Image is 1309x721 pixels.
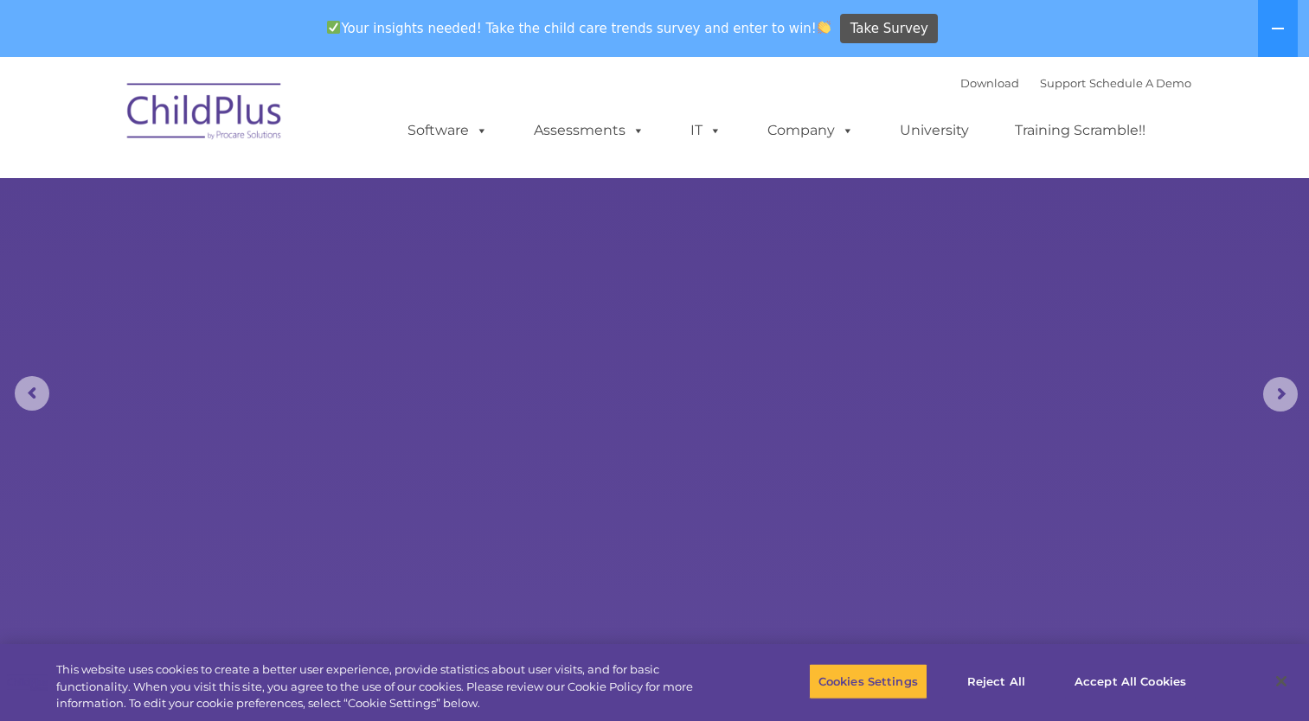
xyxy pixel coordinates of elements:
a: Support [1040,76,1086,90]
a: Software [390,113,505,148]
button: Reject All [942,663,1050,699]
a: Take Survey [840,14,938,44]
a: IT [673,113,739,148]
span: Your insights needed! Take the child care trends survey and enter to win! [320,11,838,45]
a: Training Scramble!! [998,113,1163,148]
div: This website uses cookies to create a better user experience, provide statistics about user visit... [56,661,720,712]
button: Cookies Settings [809,663,927,699]
button: Close [1262,662,1300,700]
img: ✅ [327,21,340,34]
a: Download [960,76,1019,90]
a: Schedule A Demo [1089,76,1191,90]
a: University [882,113,986,148]
a: Company [750,113,871,148]
img: ChildPlus by Procare Solutions [119,71,292,157]
span: Take Survey [850,14,928,44]
img: 👏 [818,21,831,34]
button: Accept All Cookies [1065,663,1196,699]
font: | [960,76,1191,90]
a: Assessments [517,113,662,148]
